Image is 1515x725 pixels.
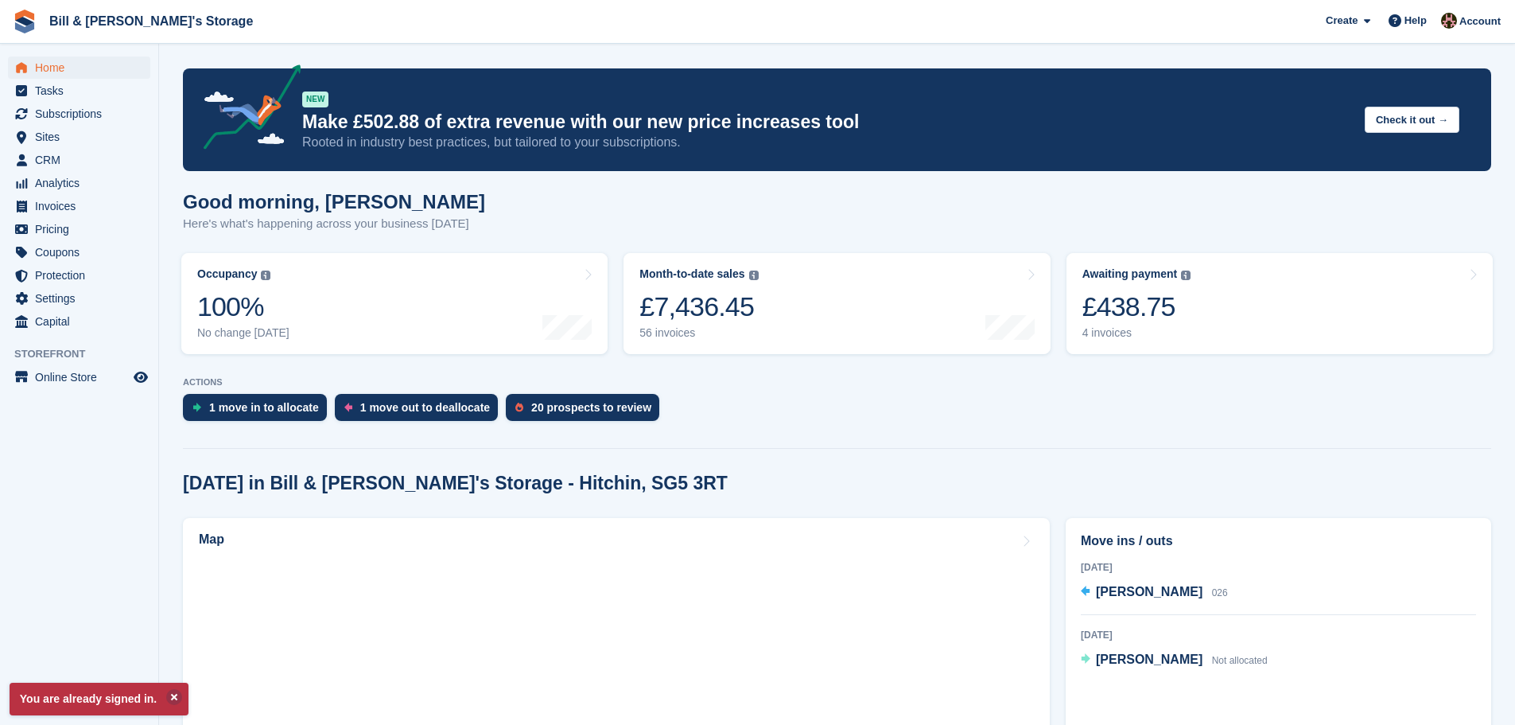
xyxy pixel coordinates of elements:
[197,326,289,340] div: No change [DATE]
[1181,271,1191,280] img: icon-info-grey-7440780725fd019a000dd9b08b2336e03edf1995a4989e88bcd33f0948082b44.svg
[131,368,150,387] a: Preview store
[8,126,150,148] a: menu
[639,290,758,323] div: £7,436.45
[13,10,37,33] img: stora-icon-8386f47178a22dfd0bd8f6a31ec36ba5ce8667c1dd55bd0f319d3a0aa187defe.svg
[181,253,608,354] a: Occupancy 100% No change [DATE]
[183,473,728,494] h2: [DATE] in Bill & [PERSON_NAME]'s Storage - Hitchin, SG5 3RT
[35,103,130,125] span: Subscriptions
[8,80,150,102] a: menu
[43,8,259,34] a: Bill & [PERSON_NAME]'s Storage
[35,218,130,240] span: Pricing
[209,401,319,414] div: 1 move in to allocate
[749,271,759,280] img: icon-info-grey-7440780725fd019a000dd9b08b2336e03edf1995a4989e88bcd33f0948082b44.svg
[335,394,506,429] a: 1 move out to deallocate
[8,172,150,194] a: menu
[192,403,201,412] img: move_ins_to_allocate_icon-fdf77a2bb77ea45bf5b3d319d69a93e2d87916cf1d5bf7949dd705db3b84f3ca.svg
[8,310,150,333] a: menu
[35,57,130,79] span: Home
[1082,290,1191,323] div: £438.75
[1066,253,1493,354] a: Awaiting payment £438.75 4 invoices
[1082,267,1178,281] div: Awaiting payment
[35,172,130,194] span: Analytics
[8,366,150,388] a: menu
[35,310,130,333] span: Capital
[8,195,150,217] a: menu
[639,267,744,281] div: Month-to-date sales
[1212,655,1268,666] span: Not allocated
[1081,560,1476,575] div: [DATE]
[190,64,301,155] img: price-adjustments-announcement-icon-8257ccfd72463d97f412b2fc003d46551f7dbcb40ab6d574587a9cd5c0d94...
[302,111,1352,134] p: Make £502.88 of extra revenue with our new price increases tool
[1081,583,1228,603] a: [PERSON_NAME] 026
[10,683,188,715] p: You are already signed in.
[623,253,1050,354] a: Month-to-date sales £7,436.45 56 invoices
[1326,13,1358,29] span: Create
[35,126,130,148] span: Sites
[35,149,130,171] span: CRM
[8,103,150,125] a: menu
[1096,653,1202,666] span: [PERSON_NAME]
[8,241,150,263] a: menu
[8,149,150,171] a: menu
[197,290,289,323] div: 100%
[14,346,158,362] span: Storefront
[531,401,651,414] div: 20 prospects to review
[344,403,352,412] img: move_outs_to_deallocate_icon-f764333ba52eb49d3ac5e1228854f67142a1ed5810a6f6cc68b1a99e826820c5.svg
[1404,13,1427,29] span: Help
[1096,585,1202,598] span: [PERSON_NAME]
[1212,587,1228,598] span: 026
[1081,628,1476,642] div: [DATE]
[8,218,150,240] a: menu
[183,215,485,233] p: Here's what's happening across your business [DATE]
[35,195,130,217] span: Invoices
[506,394,667,429] a: 20 prospects to review
[515,403,523,412] img: prospect-51fa495bee0391a8d652442698ab0144808aea92771e9ea1ae160a38d050c398.svg
[302,134,1352,151] p: Rooted in industry best practices, but tailored to your subscriptions.
[35,287,130,310] span: Settings
[35,80,130,102] span: Tasks
[8,287,150,310] a: menu
[35,366,130,388] span: Online Store
[183,377,1491,388] p: ACTIONS
[8,57,150,79] a: menu
[1459,14,1501,29] span: Account
[261,271,270,280] img: icon-info-grey-7440780725fd019a000dd9b08b2336e03edf1995a4989e88bcd33f0948082b44.svg
[302,92,328,107] div: NEW
[183,394,335,429] a: 1 move in to allocate
[183,191,485,212] h1: Good morning, [PERSON_NAME]
[8,264,150,286] a: menu
[1365,107,1459,133] button: Check it out →
[35,264,130,286] span: Protection
[639,326,758,340] div: 56 invoices
[1082,326,1191,340] div: 4 invoices
[1441,13,1457,29] img: Jack Bottesch
[1081,650,1268,671] a: [PERSON_NAME] Not allocated
[1081,532,1476,551] h2: Move ins / outs
[199,532,224,547] h2: Map
[360,401,490,414] div: 1 move out to deallocate
[197,267,257,281] div: Occupancy
[35,241,130,263] span: Coupons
